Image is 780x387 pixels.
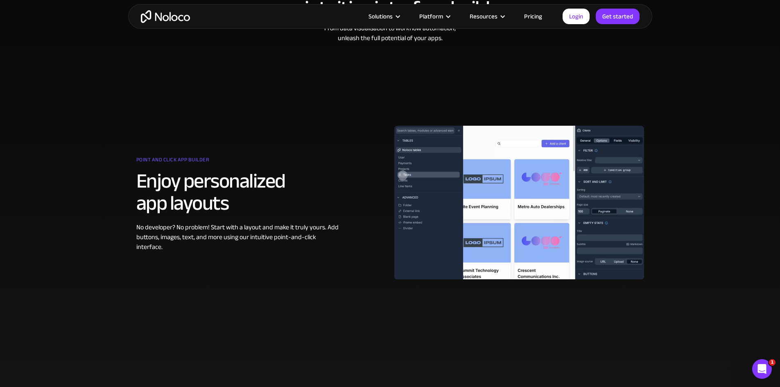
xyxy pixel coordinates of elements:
span: 1 [769,359,775,366]
div: Solutions [369,11,393,22]
h2: Enjoy personalized app layouts [136,170,343,214]
iframe: Intercom live chat [752,359,772,379]
div: Platform [419,11,443,22]
div: Resources [470,11,497,22]
a: Pricing [514,11,552,22]
div: Point and click app builder [136,154,343,170]
div: Resources [459,11,514,22]
a: home [141,10,190,23]
div: Platform [409,11,459,22]
div: Solutions [358,11,409,22]
div: From data visualisation to workflow automation, unleash the full potential of your apps. [136,23,644,43]
a: Login [563,9,590,24]
div: No developer? No problem! Start with a layout and make it truly yours. Add buttons, images, text,... [136,222,343,252]
a: Get started [596,9,640,24]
